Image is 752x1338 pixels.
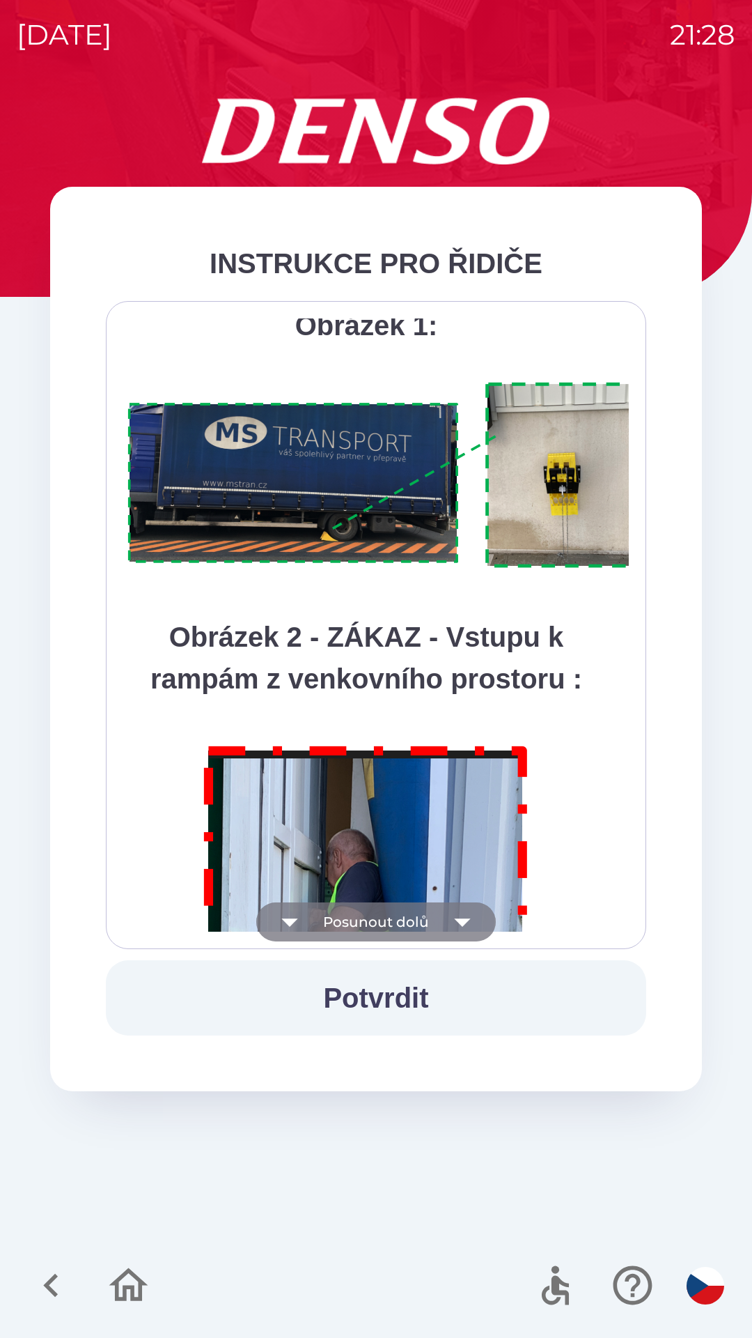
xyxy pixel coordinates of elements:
[295,310,438,341] strong: Obrázek 1:
[670,14,735,56] p: 21:28
[687,1267,724,1305] img: cs flag
[188,728,545,1240] img: M8MNayrTL6gAAAABJRU5ErkJggg==
[150,622,582,694] strong: Obrázek 2 - ZÁKAZ - Vstupu k rampám z venkovního prostoru :
[106,243,646,284] div: INSTRUKCE PRO ŘIDIČE
[256,902,496,941] button: Posunout dolů
[106,960,646,1036] button: Potvrdit
[123,374,664,577] img: A1ym8hFSA0ukAAAAAElFTkSuQmCC
[17,14,112,56] p: [DATE]
[50,98,702,164] img: Logo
